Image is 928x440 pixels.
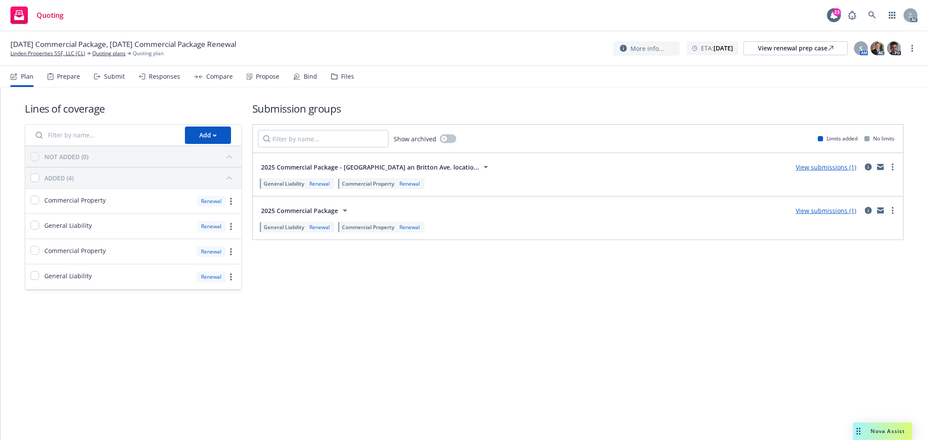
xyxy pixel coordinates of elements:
[44,171,236,185] button: ADDED (4)
[887,41,901,55] img: photo
[197,246,226,257] div: Renewal
[818,135,858,142] div: Limits added
[226,272,236,282] a: more
[871,41,884,55] img: photo
[197,196,226,207] div: Renewal
[859,44,863,53] span: S
[398,223,422,231] div: Renewal
[833,8,841,16] div: 23
[44,246,106,255] span: Commercial Property
[258,158,494,176] button: 2025 Commercial Package - [GEOGRAPHIC_DATA] an Britton Ave. locatio...
[252,101,904,116] h1: Submission groups
[264,180,304,187] span: General Liability
[30,127,180,144] input: Filter by name...
[44,150,236,163] button: NOT ADDED (0)
[92,50,126,57] a: Quoting plans
[149,73,180,80] div: Responses
[256,73,279,80] div: Propose
[261,163,479,172] span: 2025 Commercial Package - [GEOGRAPHIC_DATA] an Britton Ave. locatio...
[44,221,92,230] span: General Liability
[57,73,80,80] div: Prepare
[7,3,67,27] a: Quoting
[796,207,856,215] a: View submissions (1)
[630,44,664,53] span: More info...
[199,127,217,143] div: Add
[871,427,905,435] span: Nova Assist
[104,73,125,80] div: Submit
[185,127,231,144] button: Add
[875,205,886,216] a: mail
[10,39,236,50] span: [DATE] Commercial Package, [DATE] Commercial Package Renewal
[44,173,74,183] div: ADDED (4)
[853,423,912,440] button: Nova Assist
[258,130,389,147] input: Filter by name...
[304,73,317,80] div: Bind
[796,163,856,171] a: View submissions (1)
[888,205,898,216] a: more
[907,43,918,53] a: more
[744,41,848,55] a: View renewal prep case
[37,12,64,19] span: Quoting
[864,7,881,24] a: Search
[863,205,874,216] a: circleInformation
[226,196,236,207] a: more
[714,44,733,52] strong: [DATE]
[264,223,304,231] span: General Liability
[10,50,85,57] a: Linden Properties SSF, LLC (CL)
[758,42,834,55] div: View renewal prep case
[21,73,34,80] div: Plan
[197,221,226,232] div: Renewal
[44,271,92,280] span: General Liability
[226,247,236,257] a: more
[44,196,106,205] span: Commercial Property
[258,202,353,219] button: 2025 Commercial Package
[853,423,864,440] div: Drag to move
[342,180,394,187] span: Commercial Property
[875,162,886,172] a: mail
[133,50,164,57] span: Quoting plan
[888,162,898,172] a: more
[613,41,680,56] button: More info...
[226,221,236,232] a: more
[261,206,338,215] span: 2025 Commercial Package
[864,135,894,142] div: No limits
[25,101,242,116] h1: Lines of coverage
[398,180,422,187] div: Renewal
[206,73,233,80] div: Compare
[341,73,354,80] div: Files
[308,223,332,231] div: Renewal
[342,223,394,231] span: Commercial Property
[308,180,332,187] div: Renewal
[197,271,226,282] div: Renewal
[701,43,733,53] span: ETA :
[44,152,88,161] div: NOT ADDED (0)
[394,134,436,143] span: Show archived
[863,162,874,172] a: circleInformation
[884,7,901,24] a: Switch app
[844,7,861,24] a: Report a Bug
